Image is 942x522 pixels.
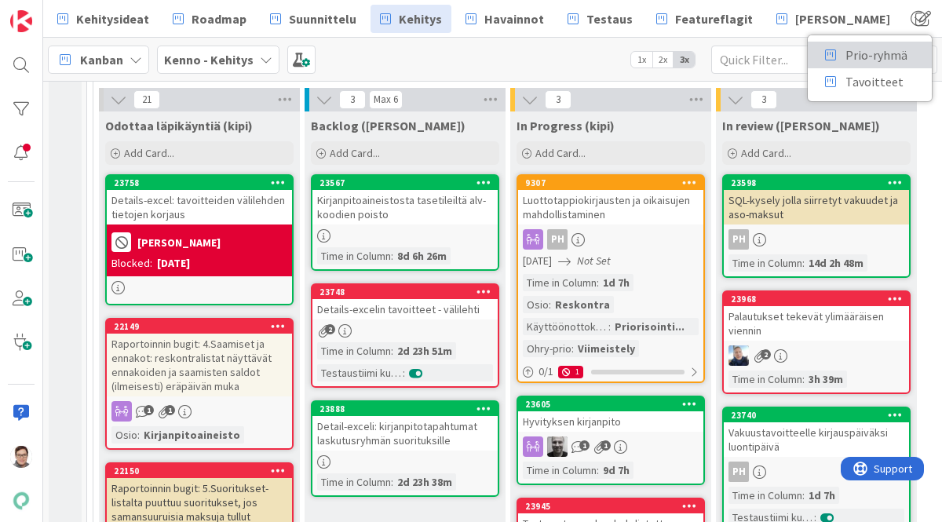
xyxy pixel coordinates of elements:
span: 3x [674,52,695,68]
span: 1 [144,405,154,415]
div: 22149Raportoinnin bugit: 4.Saamiset ja ennakot: reskontralistat näyttävät ennakoiden ja saamisten... [107,319,292,396]
div: 23968Palautukset tekevät ylimääräisen viennin [724,292,909,341]
div: 23598SQL-kysely jolla siirretyt vakuudet ja aso-maksut [724,176,909,224]
div: 23748 [319,287,498,298]
a: [PERSON_NAME] [767,5,900,33]
div: PH [728,462,749,482]
span: 21 [133,90,160,109]
div: Time in Column [728,487,802,504]
div: 1d 7h [599,274,633,291]
div: 9307Luottotappiokirjausten ja oikaisujen mahdollistaminen [518,176,703,224]
span: Backlog (kipi) [311,118,466,133]
div: Time in Column [317,342,391,360]
div: 23567Kirjanpitoaineistosta tasetileiltä alv-koodien poisto [312,176,498,224]
div: Käyttöönottokriittisyys [523,318,608,335]
a: Prio-ryhmä [808,42,932,68]
span: Add Card... [741,146,791,160]
div: 2d 23h 51m [393,342,456,360]
div: 23888 [319,403,498,414]
div: [DATE] [157,255,190,272]
img: JH [547,436,568,457]
div: Time in Column [317,247,391,265]
span: Kanban [80,50,123,69]
span: : [403,364,405,381]
span: 1 [579,440,590,451]
div: 23740 [724,408,909,422]
div: 8d 6h 26m [393,247,451,265]
span: 2 [325,324,335,334]
span: 3 [545,90,571,109]
div: 23598 [724,176,909,190]
div: 23740Vakuustavoitteelle kirjauspäiväksi luontipäivä [724,408,909,457]
div: Palautukset tekevät ylimääräisen viennin [724,306,909,341]
div: Max 6 [374,96,398,104]
div: Time in Column [523,462,597,479]
span: Suunnittelu [289,9,356,28]
div: Details-excel: tavoitteiden välilehden tietojen korjaus [107,190,292,224]
div: 22150 [107,464,292,478]
div: 22150 [114,465,292,476]
a: Kehitys [371,5,451,33]
span: Featureflagit [675,9,753,28]
a: Havainnot [456,5,553,33]
div: 23740 [731,410,909,421]
span: 1x [631,52,652,68]
div: Osio [523,296,549,313]
span: [PERSON_NAME] [795,9,890,28]
div: Hyvityksen kirjanpito [518,411,703,432]
div: SQL-kysely jolla siirretyt vakuudet ja aso-maksut [724,190,909,224]
div: 23945 [525,501,703,512]
b: Kenno - Kehitys [164,52,254,68]
div: Details-excelin tavoitteet - välilehti [312,299,498,319]
img: SM [10,446,32,468]
div: 9307 [525,177,703,188]
div: Osio [111,426,137,444]
input: Quick Filter... [711,46,829,74]
div: 23605 [525,399,703,410]
img: Visit kanbanzone.com [10,10,32,32]
span: 2x [652,52,674,68]
div: 23888 [312,402,498,416]
div: 9307 [518,176,703,190]
span: Add Card... [535,146,586,160]
div: 23748 [312,285,498,299]
div: JH [518,436,703,457]
a: Featureflagit [647,5,762,33]
div: Time in Column [317,473,391,491]
div: 22149 [107,319,292,334]
a: Roadmap [163,5,256,33]
span: : [802,371,805,388]
span: Havainnot [484,9,544,28]
div: Time in Column [728,254,802,272]
div: Testaustiimi kurkkaa [317,364,403,381]
div: PH [728,229,749,250]
div: 23945 [518,499,703,513]
div: 23567 [312,176,498,190]
div: Raportoinnin bugit: 4.Saamiset ja ennakot: reskontralistat näyttävät ennakoiden ja saamisten sald... [107,334,292,396]
div: PH [724,462,909,482]
span: : [391,247,393,265]
div: 14d 2h 48m [805,254,867,272]
div: Kirjanpitoaineistosta tasetileiltä alv-koodien poisto [312,190,498,224]
div: PH [518,229,703,250]
div: 23758 [107,176,292,190]
div: Detail-exceli: kirjanpitotapahtumat laskutusryhmän suorituksille [312,416,498,451]
span: : [597,274,599,291]
div: 2d 23h 38m [393,473,456,491]
div: 23748Details-excelin tavoitteet - välilehti [312,285,498,319]
div: Vakuustavoitteelle kirjauspäiväksi luontipäivä [724,422,909,457]
div: PH [724,229,909,250]
span: : [608,318,611,335]
span: 2 [761,349,771,360]
div: Viimeistely [574,340,639,357]
span: [DATE] [523,253,552,269]
span: Add Card... [330,146,380,160]
span: 3 [750,90,777,109]
div: Reskontra [551,296,614,313]
span: Kehitysideat [76,9,149,28]
img: avatar [10,490,32,512]
span: Add Card... [124,146,174,160]
span: 0 / 1 [539,363,553,380]
span: Roadmap [192,9,246,28]
div: 22149 [114,321,292,332]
